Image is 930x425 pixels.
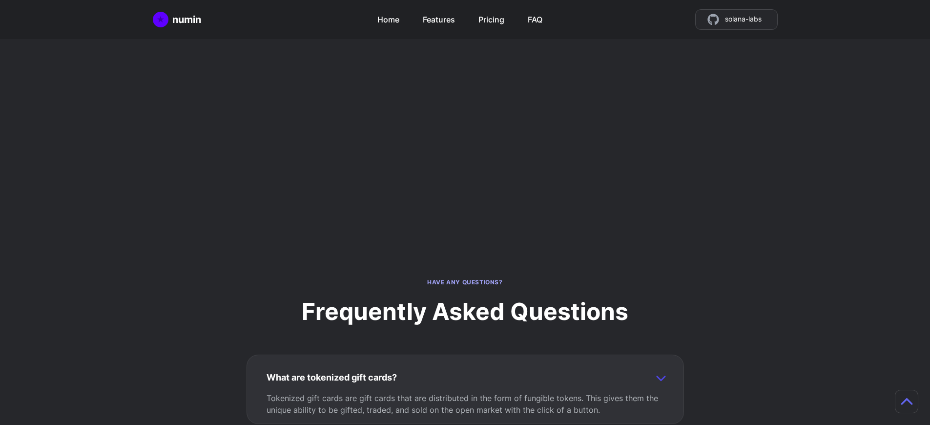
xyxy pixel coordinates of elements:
p: Tokenized gift cards are gift cards that are distributed in the form of fungible tokens. This giv... [267,384,664,416]
p: Have any questions? [247,278,684,286]
a: Home [377,10,399,25]
a: Pricing [478,10,504,25]
h3: What are tokenized gift cards? [267,371,397,384]
h2: Frequently Asked Questions [247,300,684,323]
a: Home [153,12,201,27]
a: source code [695,9,778,30]
button: Scroll to top [895,390,918,413]
div: numin [172,13,201,26]
a: FAQ [528,10,542,25]
span: solana-labs [725,14,762,25]
a: Features [423,10,455,25]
